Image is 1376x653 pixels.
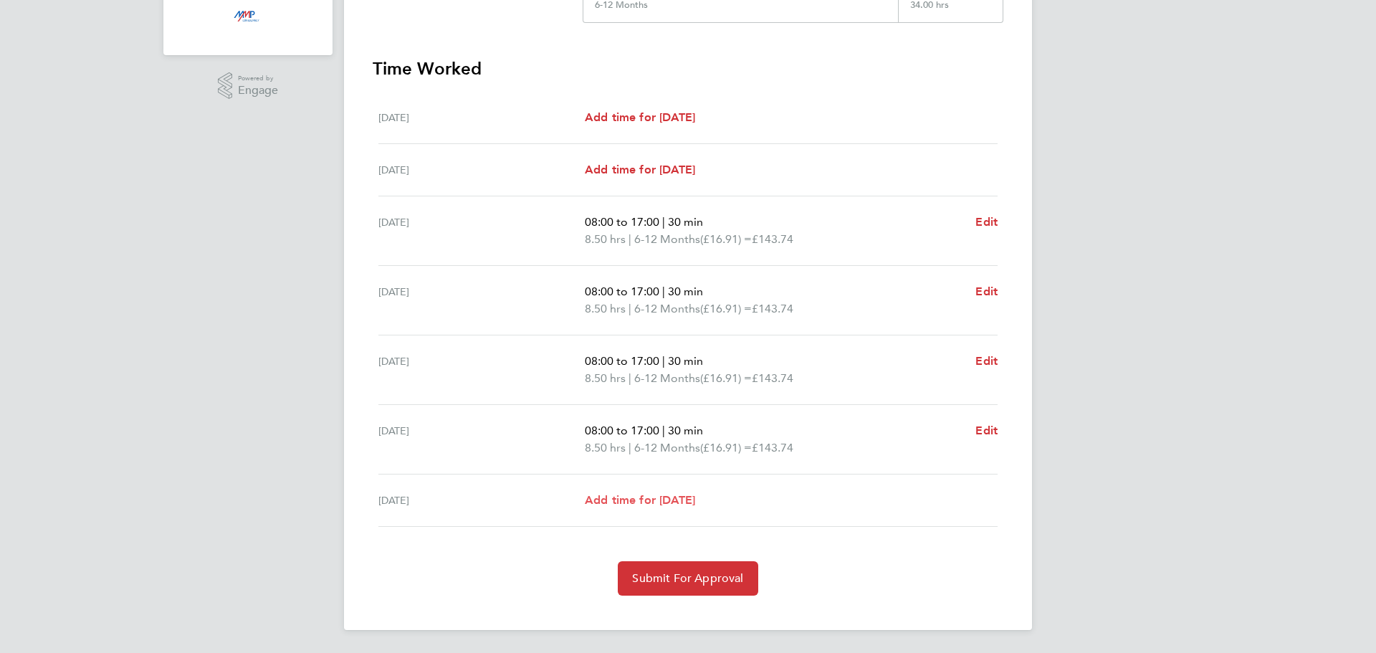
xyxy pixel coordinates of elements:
div: [DATE] [378,492,585,509]
span: | [629,371,631,385]
span: Edit [975,354,998,368]
span: £143.74 [752,441,793,454]
span: 6-12 Months [634,439,700,457]
span: Engage [238,85,278,97]
span: | [629,232,631,246]
a: Edit [975,283,998,300]
span: | [662,354,665,368]
span: (£16.91) = [700,441,752,454]
span: £143.74 [752,302,793,315]
span: Edit [975,215,998,229]
span: 30 min [668,424,703,437]
span: 6-12 Months [634,231,700,248]
span: 8.50 hrs [585,441,626,454]
span: | [662,215,665,229]
a: Go to home page [181,6,315,29]
img: mmpconsultancy-logo-retina.png [228,6,269,29]
span: 8.50 hrs [585,302,626,315]
div: [DATE] [378,109,585,126]
span: Add time for [DATE] [585,163,695,176]
span: 08:00 to 17:00 [585,424,659,437]
span: | [662,424,665,437]
span: | [629,441,631,454]
a: Edit [975,353,998,370]
span: £143.74 [752,232,793,246]
span: £143.74 [752,371,793,385]
span: 30 min [668,354,703,368]
span: Submit For Approval [632,571,743,586]
button: Submit For Approval [618,561,758,596]
span: Add time for [DATE] [585,493,695,507]
span: | [629,302,631,315]
a: Powered byEngage [218,72,279,100]
span: 08:00 to 17:00 [585,215,659,229]
a: Edit [975,214,998,231]
span: 30 min [668,285,703,298]
span: 08:00 to 17:00 [585,285,659,298]
div: [DATE] [378,422,585,457]
span: Powered by [238,72,278,85]
a: Add time for [DATE] [585,109,695,126]
span: (£16.91) = [700,232,752,246]
div: [DATE] [378,214,585,248]
span: Edit [975,424,998,437]
span: 6-12 Months [634,300,700,318]
div: [DATE] [378,161,585,178]
span: 30 min [668,215,703,229]
a: Add time for [DATE] [585,161,695,178]
div: [DATE] [378,283,585,318]
div: [DATE] [378,353,585,387]
span: Edit [975,285,998,298]
a: Edit [975,422,998,439]
span: 6-12 Months [634,370,700,387]
span: (£16.91) = [700,371,752,385]
span: 8.50 hrs [585,371,626,385]
span: 8.50 hrs [585,232,626,246]
h3: Time Worked [373,57,1003,80]
span: (£16.91) = [700,302,752,315]
span: | [662,285,665,298]
a: Add time for [DATE] [585,492,695,509]
span: Add time for [DATE] [585,110,695,124]
span: 08:00 to 17:00 [585,354,659,368]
